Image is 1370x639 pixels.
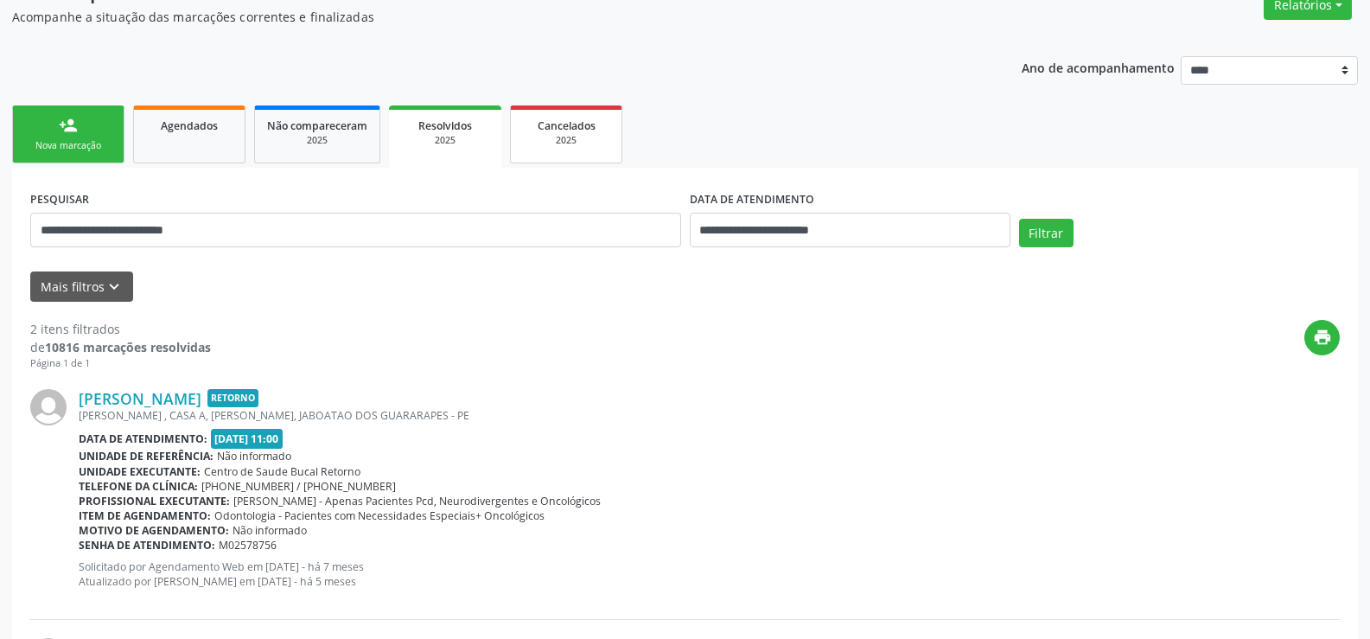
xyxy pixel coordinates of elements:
[523,134,609,147] div: 2025
[79,431,207,446] b: Data de atendimento:
[219,538,277,553] span: M02578756
[1022,56,1175,78] p: Ano de acompanhamento
[233,523,307,538] span: Não informado
[690,186,814,213] label: DATA DE ATENDIMENTO
[45,339,211,355] strong: 10816 marcações resolvidas
[204,464,360,479] span: Centro de Saude Bucal Retorno
[1304,320,1340,355] button: print
[538,118,596,133] span: Cancelados
[79,479,198,494] b: Telefone da clínica:
[30,320,211,338] div: 2 itens filtrados
[79,464,201,479] b: Unidade executante:
[214,508,545,523] span: Odontologia - Pacientes com Necessidades Especiais+ Oncológicos
[30,338,211,356] div: de
[30,186,89,213] label: PESQUISAR
[401,134,489,147] div: 2025
[79,538,215,553] b: Senha de atendimento:
[30,356,211,371] div: Página 1 de 1
[79,449,213,463] b: Unidade de referência:
[79,494,230,508] b: Profissional executante:
[201,479,396,494] span: [PHONE_NUMBER] / [PHONE_NUMBER]
[1019,219,1074,248] button: Filtrar
[79,559,1340,589] p: Solicitado por Agendamento Web em [DATE] - há 7 meses Atualizado por [PERSON_NAME] em [DATE] - há...
[233,494,601,508] span: [PERSON_NAME] - Apenas Pacientes Pcd, Neurodivergentes e Oncológicos
[418,118,472,133] span: Resolvidos
[25,139,112,152] div: Nova marcação
[217,449,291,463] span: Não informado
[161,118,218,133] span: Agendados
[1313,328,1332,347] i: print
[267,118,367,133] span: Não compareceram
[59,116,78,135] div: person_add
[79,508,211,523] b: Item de agendamento:
[12,8,954,26] p: Acompanhe a situação das marcações correntes e finalizadas
[30,272,133,302] button: Mais filtroskeyboard_arrow_down
[105,278,124,297] i: keyboard_arrow_down
[207,389,258,407] span: Retorno
[79,389,201,408] a: [PERSON_NAME]
[267,134,367,147] div: 2025
[211,429,284,449] span: [DATE] 11:00
[79,523,229,538] b: Motivo de agendamento:
[30,389,67,425] img: img
[79,408,1340,423] div: [PERSON_NAME] , CASA A, [PERSON_NAME], JABOATAO DOS GUARARAPES - PE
